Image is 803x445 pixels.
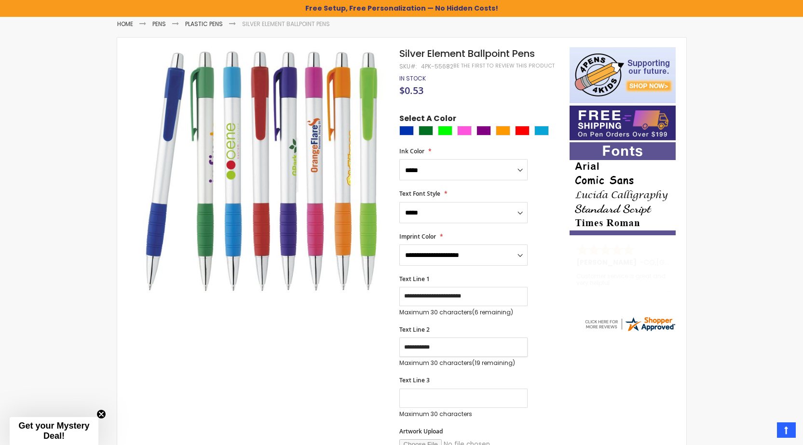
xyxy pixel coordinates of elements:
[185,20,223,28] a: Plastic Pens
[399,376,430,384] span: Text Line 3
[472,359,515,367] span: (19 remaining)
[10,417,98,445] div: Get your Mystery Deal!Close teaser
[570,106,676,140] img: Free shipping on orders over $199
[534,126,549,135] div: Turquoise
[570,47,676,103] img: 4pens 4 kids
[399,275,430,283] span: Text Line 1
[515,126,530,135] div: Red
[640,257,727,267] span: - ,
[399,232,436,241] span: Imprint Color
[723,419,803,445] iframe: Google Customer Reviews
[453,62,555,69] a: Be the first to review this product
[570,142,676,235] img: font-personalization-examples
[136,46,387,297] img: Silver Element Ballpoint Pens
[399,325,430,334] span: Text Line 2
[476,126,491,135] div: Purple
[96,409,106,419] button: Close teaser
[472,308,513,316] span: (6 remaining)
[576,273,670,294] div: Customer service is great and very helpful
[399,410,528,418] p: Maximum 30 characters
[399,147,424,155] span: Ink Color
[399,427,443,435] span: Artwork Upload
[438,126,452,135] div: Lime Green
[399,74,426,82] span: In stock
[421,63,453,70] div: 4PK-55682
[242,20,330,28] li: Silver Element Ballpoint Pens
[576,257,640,267] span: [PERSON_NAME]
[117,20,133,28] a: Home
[399,75,426,82] div: Availability
[457,126,472,135] div: Pink
[399,113,456,126] span: Select A Color
[399,309,528,316] p: Maximum 30 characters
[152,20,166,28] a: Pens
[656,257,727,267] span: [GEOGRAPHIC_DATA]
[419,126,433,135] div: Green
[399,84,423,97] span: $0.53
[399,62,417,70] strong: SKU
[584,326,676,335] a: 4pens.com certificate URL
[18,421,89,441] span: Get your Mystery Deal!
[584,315,676,333] img: 4pens.com widget logo
[399,359,528,367] p: Maximum 30 characters
[496,126,510,135] div: Orange
[644,257,655,267] span: CO
[399,189,440,198] span: Text Font Style
[399,47,535,60] span: Silver Element Ballpoint Pens
[399,126,414,135] div: Blue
